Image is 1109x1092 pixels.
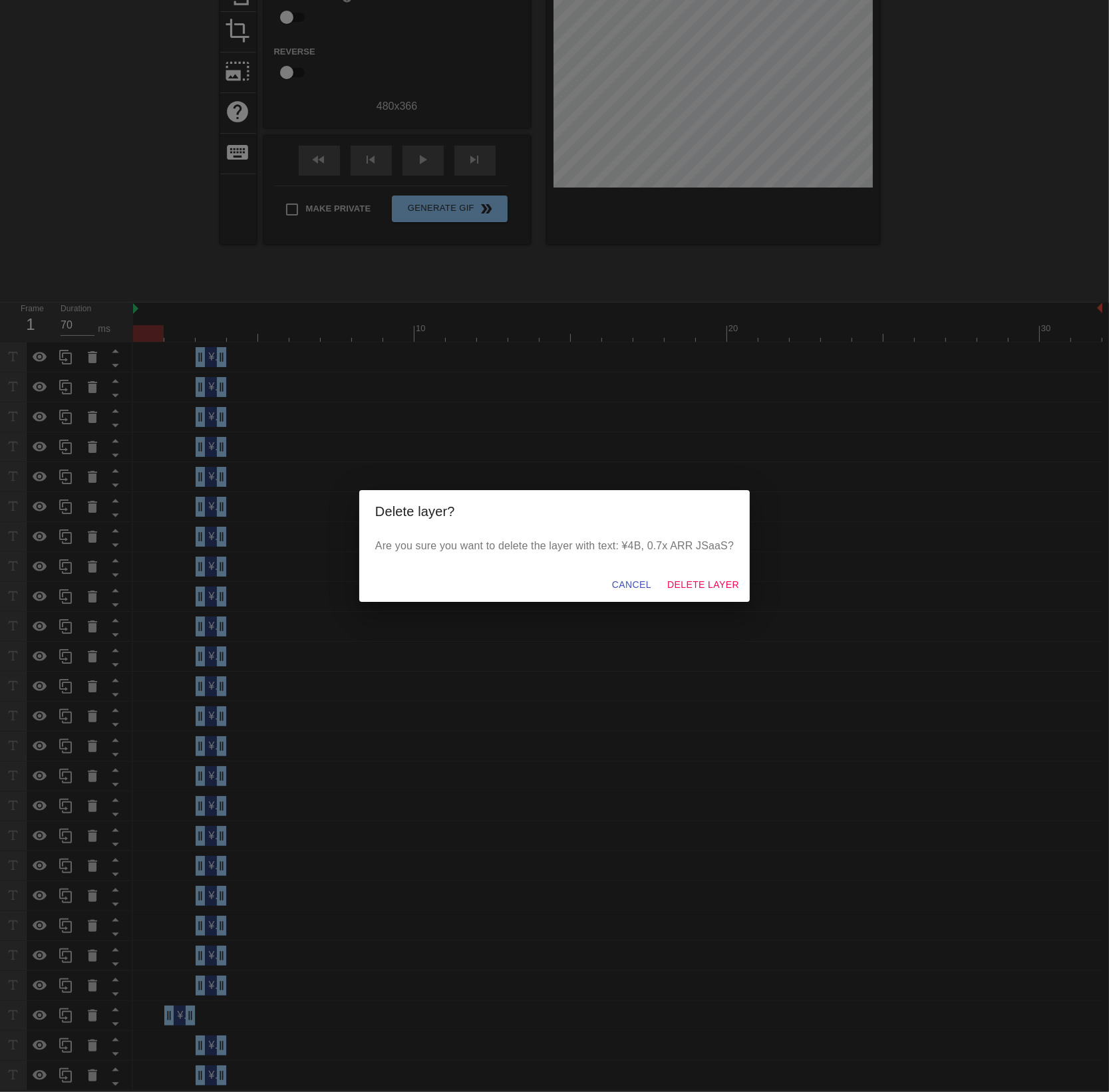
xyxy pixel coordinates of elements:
[662,573,744,597] button: Delete Layer
[375,538,734,554] p: Are you sure you want to delete the layer with text: ¥4B, 0.7x ARR JSaaS?
[667,577,739,593] span: Delete Layer
[375,501,734,522] h2: Delete layer?
[607,573,657,597] button: Cancel
[612,577,651,593] span: Cancel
